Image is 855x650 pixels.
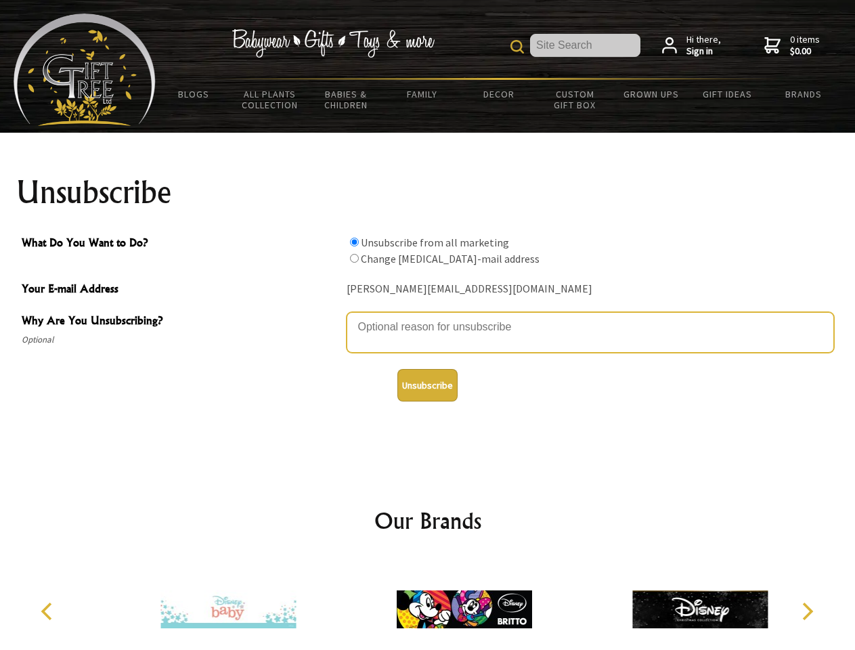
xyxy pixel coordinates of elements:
[766,80,842,108] a: Brands
[397,369,458,402] button: Unsubscribe
[792,597,822,626] button: Next
[689,80,766,108] a: Gift Ideas
[460,80,537,108] a: Decor
[510,40,524,53] img: product search
[347,279,834,300] div: [PERSON_NAME][EMAIL_ADDRESS][DOMAIN_NAME]
[27,504,829,537] h2: Our Brands
[350,238,359,246] input: What Do You Want to Do?
[385,80,461,108] a: Family
[22,332,340,348] span: Optional
[156,80,232,108] a: BLOGS
[790,45,820,58] strong: $0.00
[16,176,839,209] h1: Unsubscribe
[790,33,820,58] span: 0 items
[232,80,309,119] a: All Plants Collection
[308,80,385,119] a: Babies & Children
[361,236,509,249] label: Unsubscribe from all marketing
[22,234,340,254] span: What Do You Want to Do?
[537,80,613,119] a: Custom Gift Box
[22,312,340,332] span: Why Are You Unsubscribing?
[686,34,721,58] span: Hi there,
[613,80,689,108] a: Grown Ups
[350,254,359,263] input: What Do You Want to Do?
[530,34,640,57] input: Site Search
[662,34,721,58] a: Hi there,Sign in
[14,14,156,126] img: Babyware - Gifts - Toys and more...
[34,597,64,626] button: Previous
[764,34,820,58] a: 0 items$0.00
[361,252,540,265] label: Change [MEDICAL_DATA]-mail address
[22,280,340,300] span: Your E-mail Address
[686,45,721,58] strong: Sign in
[232,29,435,58] img: Babywear - Gifts - Toys & more
[347,312,834,353] textarea: Why Are You Unsubscribing?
